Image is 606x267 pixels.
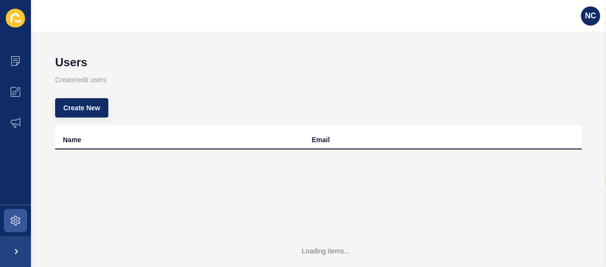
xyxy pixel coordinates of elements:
span: Create New [63,103,100,113]
span: NC [585,11,596,21]
p: Create/edit users [55,69,582,90]
div: Name [63,135,81,145]
button: Create New [55,98,108,118]
div: Loading items... [302,246,350,256]
h1: Users [55,56,582,69]
div: Email [312,135,330,145]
